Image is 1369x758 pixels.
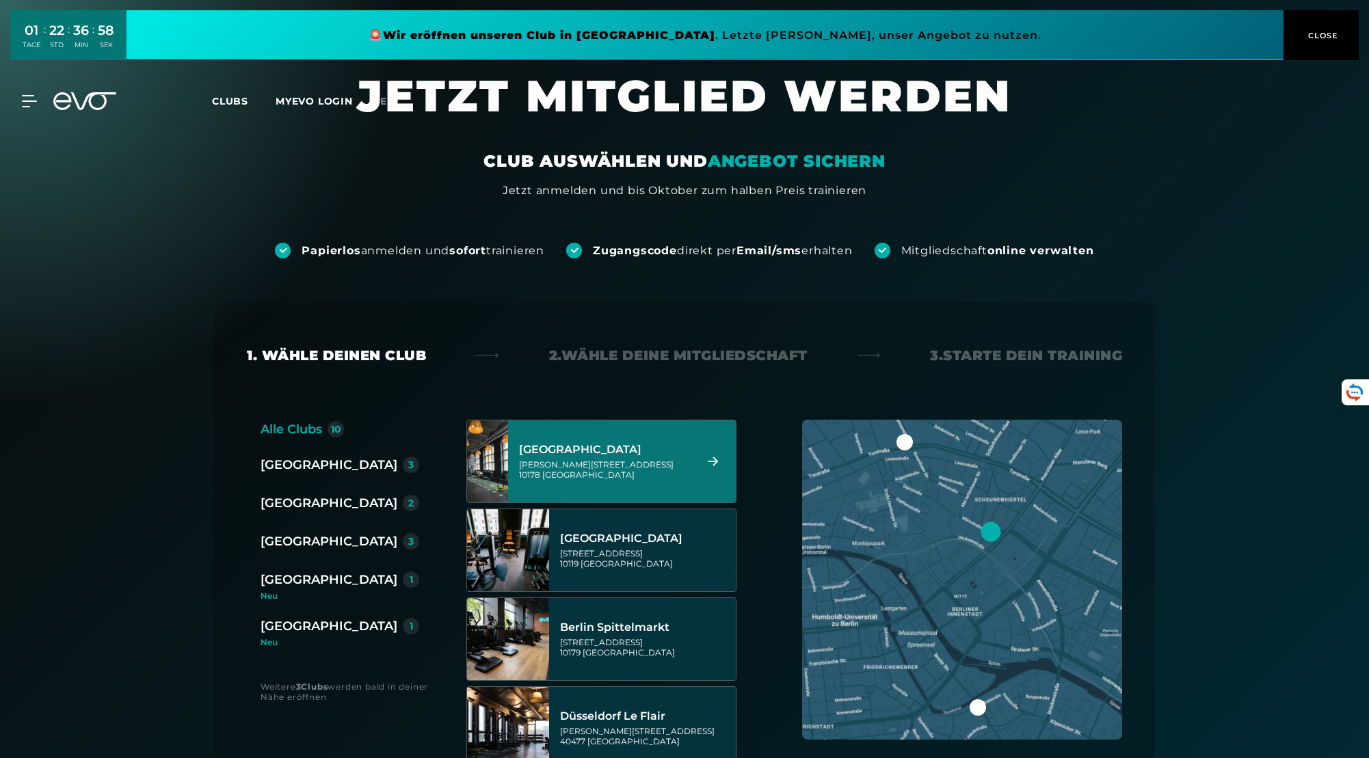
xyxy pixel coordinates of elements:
strong: Clubs [301,681,328,692]
div: CLUB AUSWÄHLEN UND [483,150,885,172]
span: en [380,95,395,107]
span: CLOSE [1305,29,1338,42]
img: Berlin Rosenthaler Platz [467,509,549,591]
div: STD [49,40,64,50]
button: CLOSE [1284,10,1359,60]
div: : [68,22,70,58]
img: Berlin Spittelmarkt [467,598,549,680]
div: Neu [261,638,419,647]
div: Alle Clubs [261,420,322,439]
div: 1 [410,621,413,631]
div: [STREET_ADDRESS] 10179 [GEOGRAPHIC_DATA] [560,637,732,658]
span: Clubs [212,95,248,107]
div: 1. Wähle deinen Club [247,346,426,365]
strong: online verwalten [987,244,1094,257]
div: 01 [23,21,40,40]
div: anmelden und trainieren [302,243,544,258]
div: [GEOGRAPHIC_DATA] [261,493,397,513]
div: Neu [261,592,430,600]
div: [GEOGRAPHIC_DATA] [261,570,397,589]
div: Jetzt anmelden und bis Oktober zum halben Preis trainieren [503,182,866,199]
strong: Zugangscode [593,244,677,257]
a: MYEVO LOGIN [276,95,353,107]
img: map [802,420,1122,740]
div: Weitere werden bald in deiner Nähe eröffnen [261,681,439,702]
div: [PERSON_NAME][STREET_ADDRESS] 10178 [GEOGRAPHIC_DATA] [519,459,691,480]
div: 10 [331,424,341,434]
div: TAGE [23,40,40,50]
div: [GEOGRAPHIC_DATA] [261,617,397,636]
div: [GEOGRAPHIC_DATA] [261,532,397,551]
div: [STREET_ADDRESS] 10119 [GEOGRAPHIC_DATA] [560,548,732,569]
div: 3 [408,537,414,546]
div: [GEOGRAPHIC_DATA] [261,455,397,474]
div: MIN [73,40,89,50]
a: Clubs [212,94,276,107]
strong: sofort [449,244,486,257]
div: direkt per erhalten [593,243,852,258]
div: [PERSON_NAME][STREET_ADDRESS] 40477 [GEOGRAPHIC_DATA] [560,726,732,746]
div: 58 [98,21,114,40]
strong: Papierlos [302,244,360,257]
em: ANGEBOT SICHERN [708,151,886,171]
strong: Email/sms [736,244,801,257]
div: Berlin Spittelmarkt [560,621,732,634]
div: 2 [408,498,414,508]
div: 3 [408,460,414,470]
div: SEK [98,40,114,50]
div: Mitgliedschaft [901,243,1094,258]
div: 1 [410,575,413,584]
div: [GEOGRAPHIC_DATA] [560,532,732,545]
div: Düsseldorf Le Flair [560,709,732,723]
img: Berlin Alexanderplatz [447,420,529,502]
div: 22 [49,21,64,40]
div: 36 [73,21,89,40]
div: : [92,22,94,58]
a: en [380,94,412,109]
div: : [44,22,46,58]
div: 2. Wähle deine Mitgliedschaft [549,346,808,365]
strong: 3 [296,681,302,692]
div: [GEOGRAPHIC_DATA] [519,443,691,457]
div: 3. Starte dein Training [930,346,1122,365]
